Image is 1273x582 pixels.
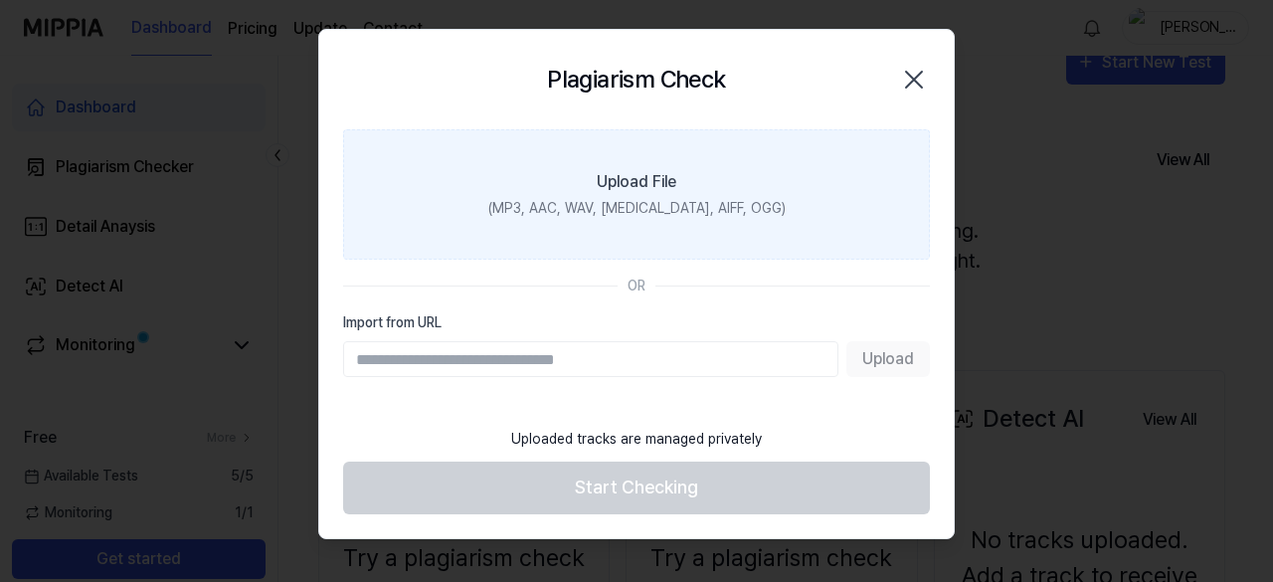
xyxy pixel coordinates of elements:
div: Upload File [597,170,676,194]
div: Uploaded tracks are managed privately [499,417,774,462]
div: OR [628,276,645,296]
h2: Plagiarism Check [547,62,725,97]
div: (MP3, AAC, WAV, [MEDICAL_DATA], AIFF, OGG) [488,198,786,219]
label: Import from URL [343,312,930,333]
